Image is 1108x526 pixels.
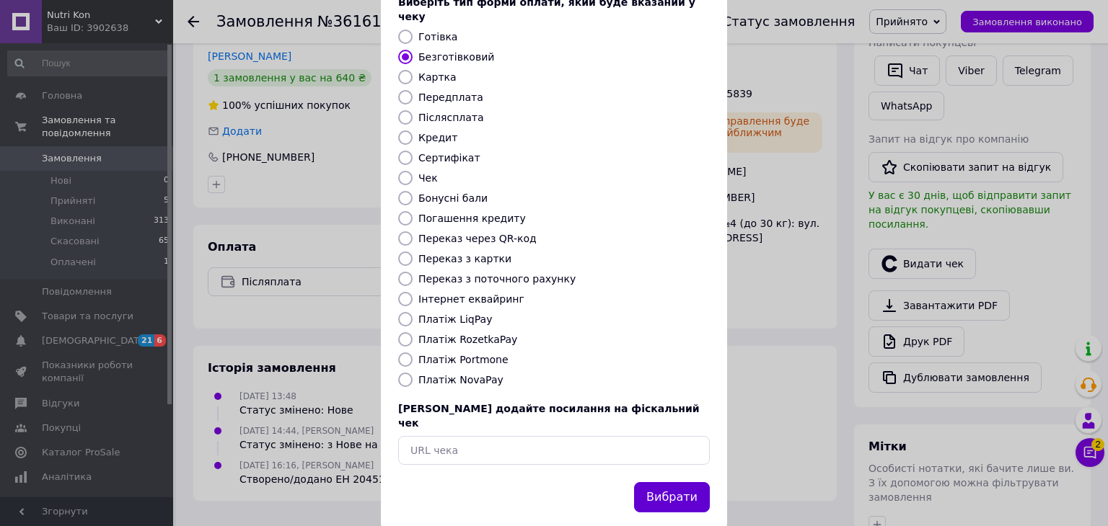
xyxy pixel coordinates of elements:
[418,233,537,244] label: Переказ через QR-код
[418,92,483,103] label: Передплата
[634,482,710,513] button: Вибрати
[418,152,480,164] label: Сертифікат
[418,293,524,305] label: Інтернет еквайринг
[418,71,457,83] label: Картка
[418,334,517,345] label: Платіж RozetkaPay
[418,374,504,385] label: Платіж NovaPay
[418,213,526,224] label: Погашення кредиту
[418,253,511,264] label: Переказ з картки
[398,436,710,465] input: URL чека
[418,313,492,325] label: Платіж LiqPay
[418,31,457,43] label: Готівка
[398,403,700,429] span: [PERSON_NAME] додайте посилання на фіскальний чек
[418,112,484,123] label: Післясплата
[418,192,488,204] label: Бонусні бали
[418,132,457,143] label: Кредит
[418,51,494,63] label: Безготівковий
[418,172,438,184] label: Чек
[418,354,509,365] label: Платіж Portmone
[418,273,576,285] label: Переказ з поточного рахунку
